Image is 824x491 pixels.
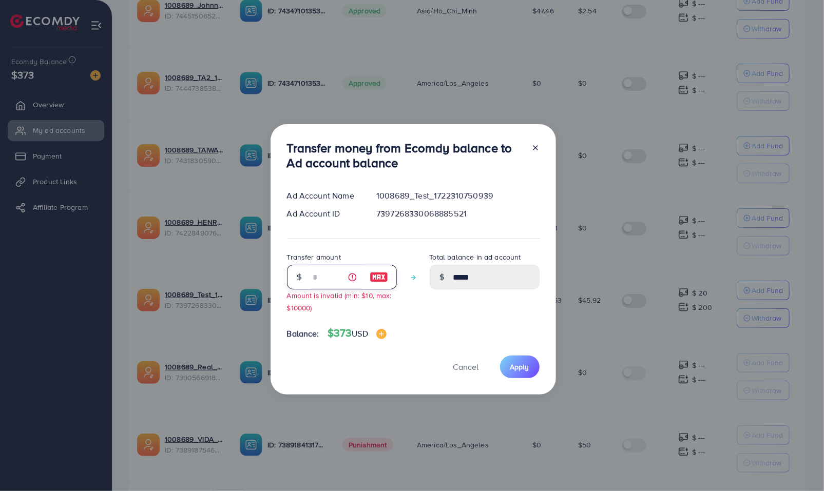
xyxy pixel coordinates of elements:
div: Ad Account Name [279,190,369,202]
div: 1008689_Test_1722310750939 [368,190,547,202]
button: Cancel [440,356,492,378]
iframe: Chat [780,445,816,483]
button: Apply [500,356,540,378]
label: Transfer amount [287,252,341,262]
span: Balance: [287,328,319,340]
h3: Transfer money from Ecomdy balance to Ad account balance [287,141,523,170]
small: Amount is invalid (min: $10, max: $10000) [287,290,392,312]
div: 7397268330068885521 [368,208,547,220]
span: Apply [510,362,529,372]
div: Ad Account ID [279,208,369,220]
img: image [376,329,387,339]
h4: $373 [328,327,387,340]
span: USD [352,328,368,339]
span: Cancel [453,361,479,372]
img: image [370,271,388,283]
label: Total balance in ad account [430,252,521,262]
